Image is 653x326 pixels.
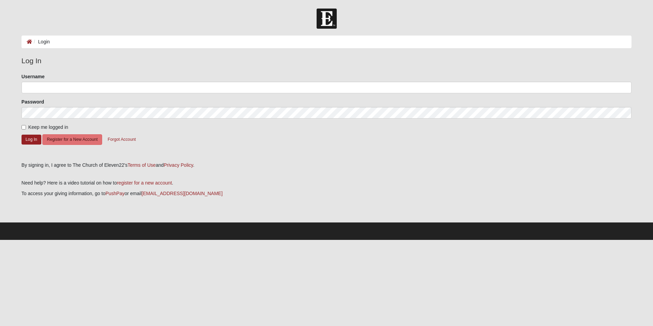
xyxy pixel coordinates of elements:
label: Password [22,98,44,105]
img: Church of Eleven22 Logo [317,9,337,29]
button: Register for a New Account [42,134,102,145]
div: By signing in, I agree to The Church of Eleven22's and . [22,162,631,169]
legend: Log In [22,55,631,66]
button: Forgot Account [103,134,140,145]
a: [EMAIL_ADDRESS][DOMAIN_NAME] [142,191,223,196]
a: register for a new account [117,180,172,186]
p: To access your giving information, go to or email [22,190,631,197]
label: Username [22,73,45,80]
li: Login [32,38,50,45]
a: Privacy Policy [164,162,193,168]
a: Terms of Use [127,162,155,168]
span: Keep me logged in [28,124,68,130]
a: PushPay [106,191,125,196]
input: Keep me logged in [22,125,26,130]
p: Need help? Here is a video tutorial on how to . [22,179,631,187]
button: Log In [22,135,41,145]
